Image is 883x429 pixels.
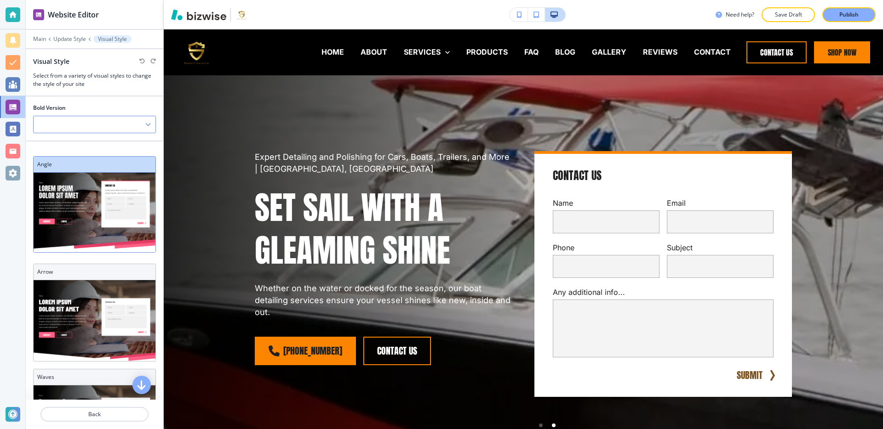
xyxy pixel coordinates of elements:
[255,337,356,365] a: [PHONE_NUMBER]
[93,35,132,43] button: Visual Style
[255,186,512,271] p: Set Sail with a Gleaming Shine
[34,173,155,252] img: Angle
[37,373,152,381] h3: Waves
[466,47,508,57] p: PRODUCTS
[37,160,152,169] h3: Angle
[746,41,807,63] button: Contact Us
[33,104,66,112] h2: Bold Version
[774,11,803,19] p: Save Draft
[762,7,815,22] button: Save Draft
[53,36,86,42] button: Update Style
[592,47,626,57] p: GALLERY
[553,169,602,183] h4: Contact Us
[178,33,216,71] img: Chemar's Consultancy
[814,41,870,63] button: Shop now
[255,282,512,318] p: Whether on the water or docked for the season, our boat detailing services ensure your vessel shi...
[839,11,859,19] p: Publish
[33,264,156,361] div: ArrowArrow
[553,198,659,209] p: Name
[822,7,876,22] button: Publish
[726,11,754,19] h3: Need help?
[235,7,249,22] img: Your Logo
[48,9,99,20] h2: Website Editor
[735,368,764,382] button: SUBMIT
[34,280,155,361] img: Arrow
[41,410,148,418] p: Back
[255,151,512,175] p: Expert Detailing and Polishing for Cars, Boats, Trailers, and More | [GEOGRAPHIC_DATA], [GEOGRAPH...
[171,9,226,20] img: Bizwise Logo
[363,337,431,365] button: contact us
[404,47,441,57] p: SERVICES
[33,9,44,20] img: editor icon
[553,287,774,298] p: Any additional info...
[33,36,46,42] button: Main
[40,407,149,422] button: Back
[37,268,152,276] h3: Arrow
[667,243,774,253] p: Subject
[321,47,344,57] p: HOME
[98,36,127,42] p: Visual Style
[667,198,774,209] p: Email
[361,47,387,57] p: ABOUT
[694,47,731,57] p: CONTACT
[33,72,156,88] h3: Select from a variety of visual styles to change the style of your site
[555,47,575,57] p: BLOG
[524,47,539,57] p: FAQ
[643,47,677,57] p: REVIEWS
[553,243,659,253] p: Phone
[33,56,69,66] h2: Visual Style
